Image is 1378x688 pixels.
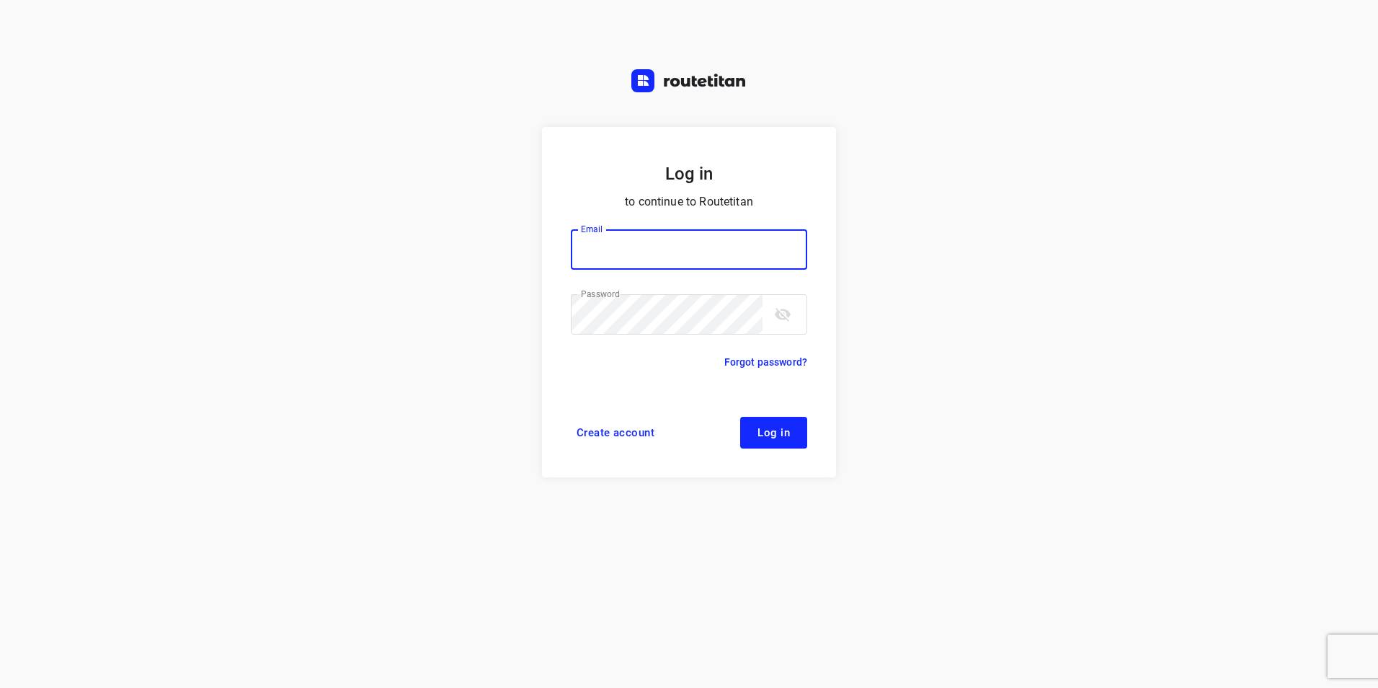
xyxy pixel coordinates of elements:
span: Log in [757,427,790,438]
p: to continue to Routetitan [571,192,807,212]
span: Create account [577,427,654,438]
img: Routetitan [631,69,747,92]
a: Routetitan [631,69,747,96]
button: Log in [740,417,807,449]
a: Create account [571,417,660,449]
button: toggle password visibility [768,300,797,329]
h5: Log in [571,162,807,186]
a: Forgot password? [724,353,807,371]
